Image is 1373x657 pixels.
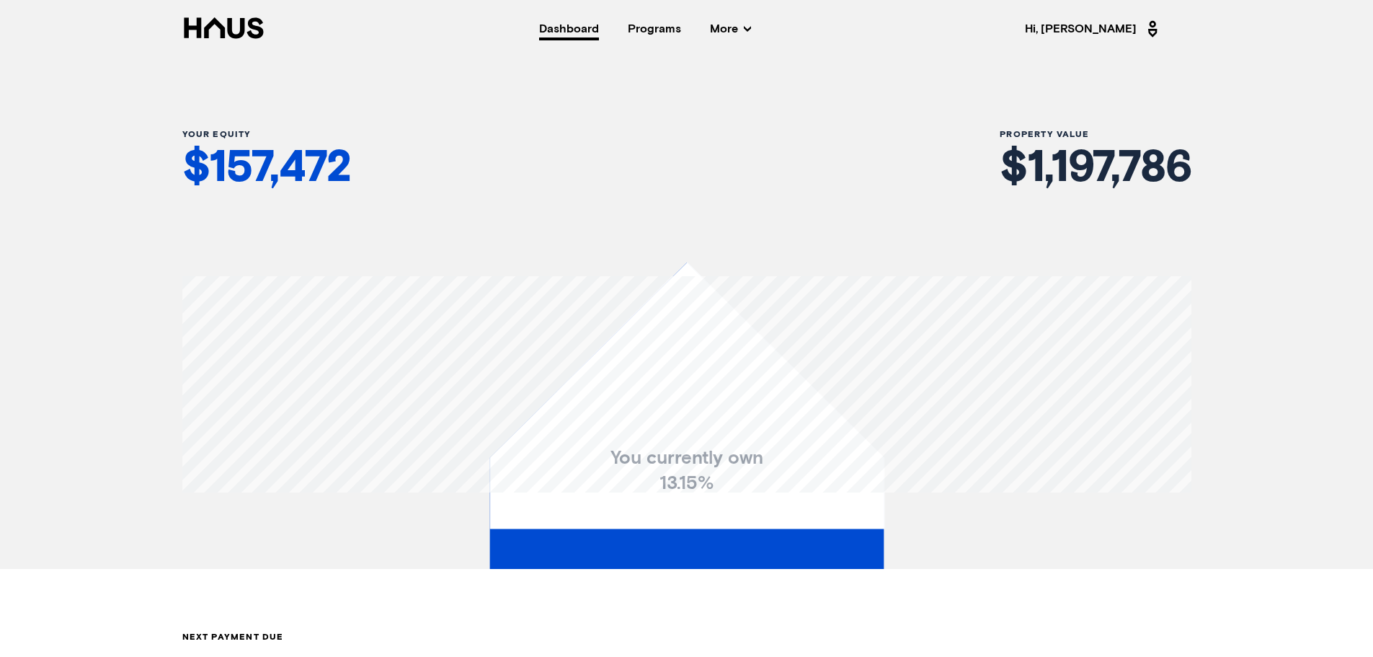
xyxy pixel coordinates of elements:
[1000,147,1191,190] div: $ 1,197,786
[182,130,252,140] span: Your Equity
[710,23,751,35] span: More
[182,632,1191,643] div: Next payment due
[1000,130,1089,140] span: Property Value
[539,23,599,35] a: Dashboard
[182,147,352,190] div: $ 157,472
[1025,17,1162,40] span: Hi, [PERSON_NAME]
[628,23,681,35] a: Programs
